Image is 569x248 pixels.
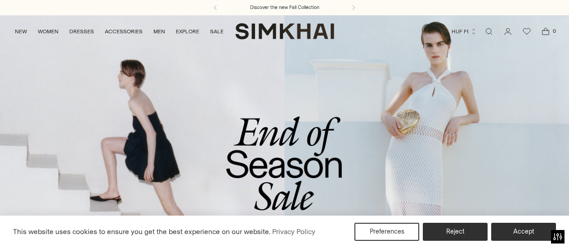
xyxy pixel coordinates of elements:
a: DRESSES [69,22,94,41]
button: Accept [491,223,556,241]
span: 0 [550,27,558,35]
a: EXPLORE [176,22,199,41]
button: HUF Ft [452,22,477,41]
a: Open cart modal [537,23,555,41]
a: Go to the account page [499,23,517,41]
a: ACCESSORIES [105,22,143,41]
a: Wishlist [518,23,536,41]
button: Reject [423,223,488,241]
a: NEW [15,22,27,41]
a: Open search modal [480,23,498,41]
a: Discover the new Fall Collection [250,4,319,11]
a: SIMKHAI [235,23,334,40]
button: Preferences [354,223,419,241]
a: MEN [153,22,165,41]
span: This website uses cookies to ensure you get the best experience on our website. [13,227,271,236]
a: WOMEN [38,22,58,41]
a: Privacy Policy (opens in a new tab) [271,225,317,239]
a: SALE [210,22,224,41]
